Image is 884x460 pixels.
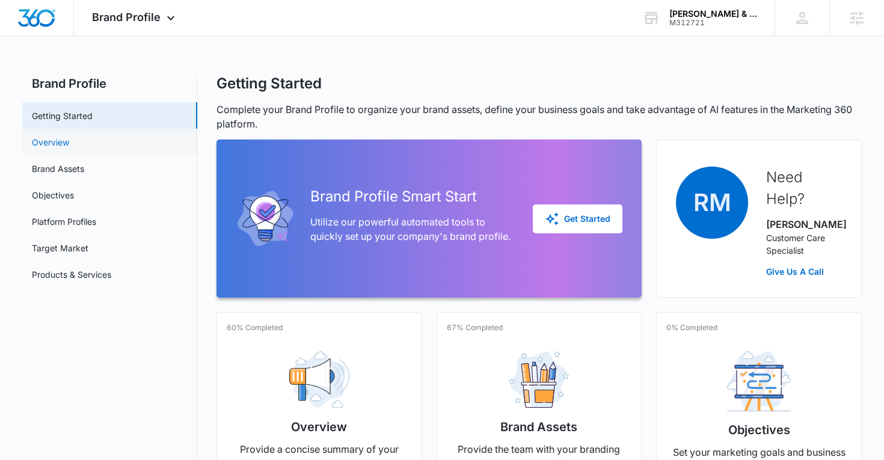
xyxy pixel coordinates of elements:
[22,75,197,93] h2: Brand Profile
[310,215,514,244] p: Utilize our powerful automated tools to quickly set up your company's brand profile.
[92,11,161,23] span: Brand Profile
[32,136,69,149] a: Overview
[533,204,622,233] button: Get Started
[291,418,347,436] h2: Overview
[500,418,577,436] h2: Brand Assets
[32,189,74,201] a: Objectives
[32,268,111,281] a: Products & Services
[666,322,717,333] p: 0% Completed
[216,75,322,93] h1: Getting Started
[447,322,503,333] p: 67% Completed
[32,242,88,254] a: Target Market
[545,212,610,226] div: Get Started
[676,167,748,239] span: RM
[669,9,757,19] div: account name
[310,186,514,207] h2: Brand Profile Smart Start
[32,109,93,122] a: Getting Started
[216,102,862,131] p: Complete your Brand Profile to organize your brand assets, define your business goals and take ad...
[728,421,790,439] h2: Objectives
[32,215,96,228] a: Platform Profiles
[766,167,842,210] h2: Need Help?
[669,19,757,27] div: account id
[766,232,842,257] p: Customer Care Specialist
[766,217,842,232] p: [PERSON_NAME]
[766,265,842,278] a: Give Us A Call
[32,162,84,175] a: Brand Assets
[227,322,283,333] p: 60% Completed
